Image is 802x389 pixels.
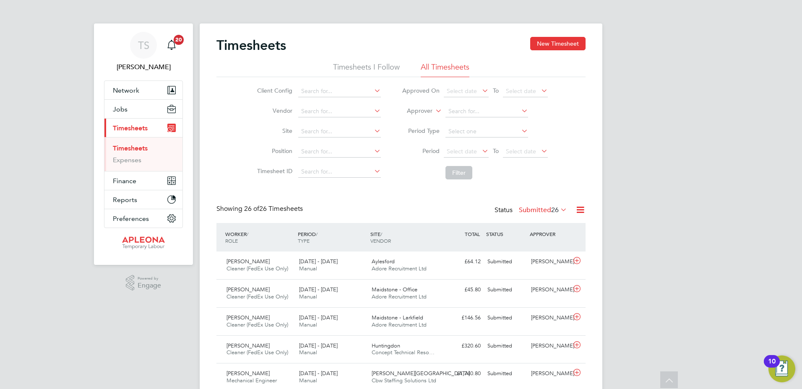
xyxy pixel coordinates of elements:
span: Select date [506,148,536,155]
span: [PERSON_NAME] [227,370,270,377]
span: Preferences [113,215,149,223]
div: Showing [216,205,305,213]
div: Submitted [484,339,528,353]
a: 20 [163,32,180,59]
div: STATUS [484,226,528,241]
li: Timesheets I Follow [333,62,400,77]
span: Adore Recruitment Ltd [372,293,427,300]
span: TOTAL [465,231,480,237]
input: Search for... [298,106,381,117]
span: TS [138,40,149,51]
span: Timesheets [113,124,148,132]
input: Select one [445,126,528,137]
label: Submitted [519,206,567,214]
span: Manual [299,349,317,356]
span: Manual [299,321,317,328]
label: Client Config [255,87,292,94]
span: VENDOR [370,237,391,244]
button: Filter [445,166,472,179]
button: Network [104,81,182,99]
button: Jobs [104,100,182,118]
span: / [316,231,318,237]
span: Network [113,86,139,94]
button: Finance [104,171,182,190]
span: Cleaner (FedEx Use Only) [227,349,288,356]
span: To [490,85,501,96]
input: Search for... [298,126,381,137]
div: £320.60 [440,339,484,353]
span: 26 Timesheets [244,205,303,213]
span: Select date [447,148,477,155]
span: [DATE] - [DATE] [299,258,338,265]
span: Manual [299,293,317,300]
div: £146.56 [440,311,484,325]
a: Go to home page [104,236,183,250]
label: Site [255,127,292,135]
span: Select date [447,87,477,95]
span: [PERSON_NAME] [227,258,270,265]
span: 26 of [244,205,259,213]
span: 26 [551,206,559,214]
span: 20 [174,35,184,45]
div: PERIOD [296,226,368,248]
span: Finance [113,177,136,185]
a: TS[PERSON_NAME] [104,32,183,72]
div: £45.80 [440,283,484,297]
a: Expenses [113,156,141,164]
label: Timesheet ID [255,167,292,175]
a: Powered byEngage [126,275,161,291]
span: Maidstone - Larkfield [372,314,423,321]
span: Huntingdon [372,342,400,349]
button: New Timesheet [530,37,586,50]
span: Concept Technical Reso… [372,349,435,356]
span: TYPE [298,237,310,244]
span: [DATE] - [DATE] [299,286,338,293]
span: Reports [113,196,137,204]
div: Submitted [484,311,528,325]
span: / [247,231,248,237]
span: Maidstone - Office [372,286,417,293]
span: [PERSON_NAME] [227,342,270,349]
span: Cleaner (FedEx Use Only) [227,321,288,328]
div: Status [495,205,569,216]
span: Engage [138,282,161,289]
img: apleona-logo-retina.png [122,236,165,250]
div: £1,740.80 [440,367,484,381]
div: Submitted [484,255,528,269]
a: Timesheets [113,144,148,152]
label: Period [402,147,440,155]
label: Approver [395,107,432,115]
span: Manual [299,265,317,272]
span: Tracy Sellick [104,62,183,72]
div: Timesheets [104,137,182,171]
span: Select date [506,87,536,95]
span: Adore Recruitment Ltd [372,321,427,328]
span: [PERSON_NAME] [227,314,270,321]
span: Aylesford [372,258,395,265]
span: Jobs [113,105,128,113]
label: Period Type [402,127,440,135]
span: [DATE] - [DATE] [299,370,338,377]
div: [PERSON_NAME] [528,255,571,269]
nav: Main navigation [94,23,193,265]
div: [PERSON_NAME] [528,367,571,381]
input: Search for... [298,166,381,178]
input: Search for... [445,106,528,117]
label: Position [255,147,292,155]
span: To [490,145,501,156]
div: [PERSON_NAME] [528,339,571,353]
span: Manual [299,377,317,384]
h2: Timesheets [216,37,286,54]
div: Submitted [484,283,528,297]
div: [PERSON_NAME] [528,283,571,297]
span: [PERSON_NAME] [227,286,270,293]
div: [PERSON_NAME] [528,311,571,325]
input: Search for... [298,146,381,158]
span: Mechanical Engineer [227,377,277,384]
button: Open Resource Center, 10 new notifications [768,355,795,382]
button: Reports [104,190,182,209]
div: WORKER [223,226,296,248]
span: Powered by [138,275,161,282]
label: Vendor [255,107,292,114]
span: [DATE] - [DATE] [299,314,338,321]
